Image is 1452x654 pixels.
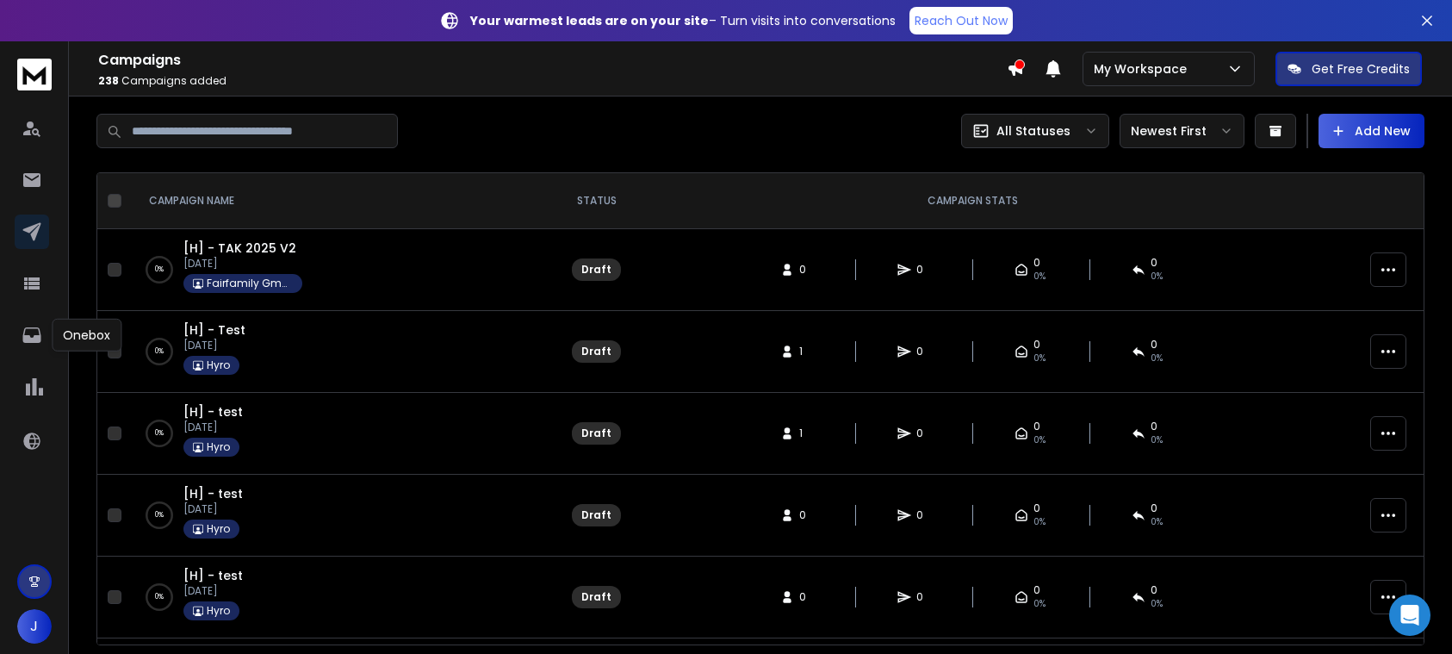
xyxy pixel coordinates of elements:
[183,321,245,339] a: [H] - Test
[1151,597,1163,611] span: 0%
[470,12,709,29] strong: Your warmest leads are on your site
[916,590,934,604] span: 0
[916,427,934,440] span: 0
[915,12,1008,29] p: Reach Out Now
[128,229,559,311] td: 0%[H] - TAK 2025 V2[DATE]Fairfamily GmbH
[183,403,243,420] a: [H] - test
[1151,352,1163,365] span: 0%
[207,522,230,536] p: Hyro
[799,427,816,440] span: 1
[1151,433,1163,447] span: 0%
[1033,515,1046,529] span: 0%
[155,507,164,524] p: 0 %
[916,345,934,358] span: 0
[183,502,243,516] p: [DATE]
[909,7,1013,34] a: Reach Out Now
[207,440,230,454] p: Hyro
[207,358,230,372] p: Hyro
[1389,595,1430,636] div: Open Intercom Messenger
[1275,52,1422,86] button: Get Free Credits
[1094,60,1194,78] p: My Workspace
[1033,270,1046,283] span: 0%
[1120,114,1244,148] button: Newest First
[17,59,52,90] img: logo
[916,508,934,522] span: 0
[1033,352,1046,365] span: 0%
[1151,420,1157,433] span: 0
[581,263,611,277] div: Draft
[98,73,119,88] span: 238
[155,589,164,606] p: 0 %
[1033,501,1040,515] span: 0
[1151,270,1163,283] span: 0%
[581,427,611,440] div: Draft
[581,345,611,358] div: Draft
[916,263,934,277] span: 0
[559,173,634,229] th: STATUS
[799,508,816,522] span: 0
[98,74,1007,88] p: Campaigns added
[183,257,302,271] p: [DATE]
[17,609,52,644] button: J
[470,12,896,29] p: – Turn visits into conversations
[128,393,559,475] td: 0%[H] - test[DATE]Hyro
[996,122,1070,140] p: All Statuses
[1151,501,1157,515] span: 0
[207,604,230,618] p: Hyro
[1033,583,1040,597] span: 0
[1033,338,1040,352] span: 0
[1151,256,1157,270] span: 0
[634,173,1312,229] th: CAMPAIGN STATS
[98,50,1007,71] h1: Campaigns
[1033,597,1046,611] span: 0%
[128,475,559,557] td: 0%[H] - test[DATE]Hyro
[183,567,243,584] a: [H] - test
[155,425,164,442] p: 0 %
[155,343,164,360] p: 0 %
[183,485,243,502] a: [H] - test
[1033,420,1040,433] span: 0
[183,584,243,598] p: [DATE]
[128,311,559,393] td: 0%[H] - Test[DATE]Hyro
[183,240,296,257] a: [H] - TAK 2025 V2
[581,508,611,522] div: Draft
[799,345,816,358] span: 1
[128,557,559,638] td: 0%[H] - test[DATE]Hyro
[1033,256,1040,270] span: 0
[799,590,816,604] span: 0
[155,261,164,278] p: 0 %
[581,590,611,604] div: Draft
[207,277,293,290] p: Fairfamily GmbH
[128,173,559,229] th: CAMPAIGN NAME
[1312,60,1410,78] p: Get Free Credits
[1319,114,1424,148] button: Add New
[183,420,243,434] p: [DATE]
[1151,583,1157,597] span: 0
[1151,338,1157,352] span: 0
[799,263,816,277] span: 0
[1151,515,1163,529] span: 0%
[183,339,245,352] p: [DATE]
[52,319,121,352] div: Onebox
[1033,433,1046,447] span: 0%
